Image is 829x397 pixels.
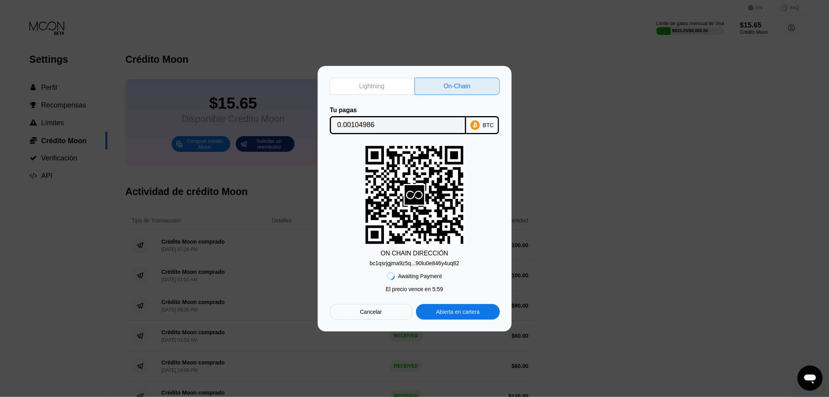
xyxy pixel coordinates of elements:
[370,257,460,266] div: bc1qsrjgjma9z5q...90lu0e846y4uq82
[360,308,382,315] div: Cancelar
[370,260,460,266] div: bc1qsrjgjma9z5q...90lu0e846y4uq82
[414,78,500,95] div: On-Chain
[483,122,494,128] div: BTC
[416,304,500,320] div: Abierta en cartera
[436,308,480,315] div: Abierta en cartera
[433,286,443,292] span: 5 : 59
[329,107,500,134] div: Tu pagasBTC
[386,286,443,292] div: El precio vence en
[398,273,442,279] div: Awaiting Payment
[329,304,413,320] div: Cancelar
[330,107,466,114] div: Tu pagas
[381,250,448,257] div: ON CHAIN DIRECCIÓN
[798,366,823,391] iframe: Botón para iniciar la ventana de mensajería
[359,82,385,90] div: Lightning
[329,78,415,95] div: Lightning
[444,82,471,90] div: On-Chain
